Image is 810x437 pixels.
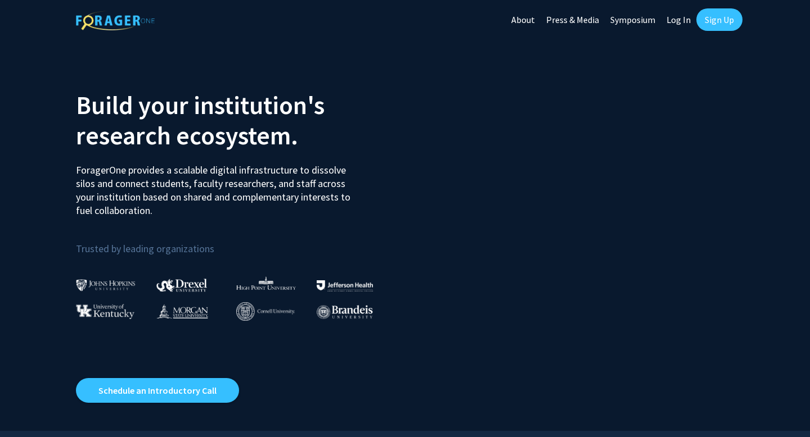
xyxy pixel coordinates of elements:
[317,280,373,291] img: Thomas Jefferson University
[76,226,397,257] p: Trusted by leading organizations
[236,276,296,290] img: High Point University
[76,304,134,319] img: University of Kentucky
[156,304,208,318] img: Morgan State University
[76,90,397,151] h2: Build your institution's research ecosystem.
[317,305,373,319] img: Brandeis University
[76,11,155,30] img: ForagerOne Logo
[76,378,239,403] a: Opens in a new tab
[76,155,358,217] p: ForagerOne provides a scalable digital infrastructure to dissolve silos and connect students, fac...
[236,302,295,321] img: Cornell University
[156,279,207,292] img: Drexel University
[696,8,742,31] a: Sign Up
[76,279,136,291] img: Johns Hopkins University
